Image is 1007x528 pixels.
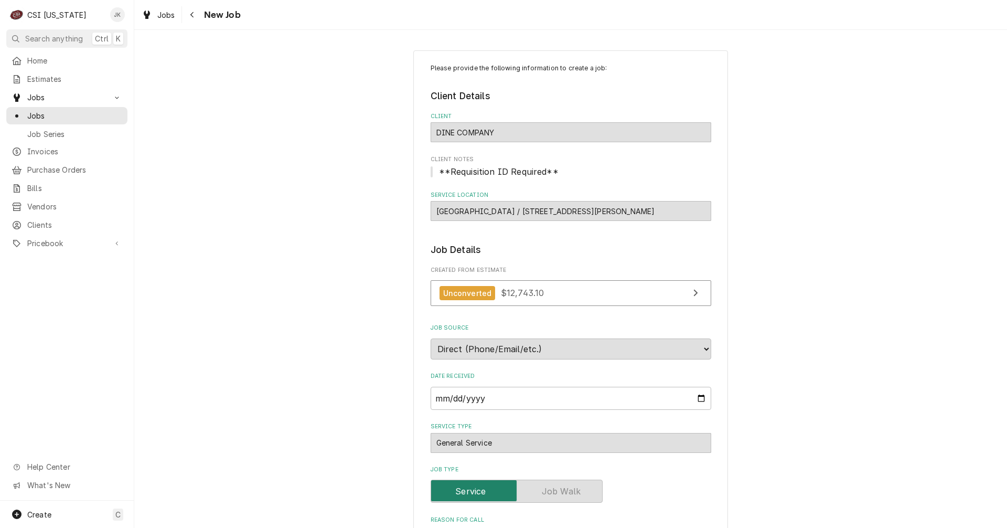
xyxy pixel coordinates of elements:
[6,458,127,476] a: Go to Help Center
[440,286,496,300] div: Unconverted
[6,216,127,234] a: Clients
[6,125,127,143] a: Job Series
[27,146,122,157] span: Invoices
[431,423,711,452] div: Service Type
[431,155,711,164] span: Client Notes
[431,122,711,142] div: DINE COMPANY
[431,243,711,257] legend: Job Details
[6,29,127,48] button: Search anythingCtrlK
[27,110,122,121] span: Jobs
[431,112,711,142] div: Client
[431,191,711,221] div: Service Location
[431,165,711,178] span: Client Notes
[6,70,127,88] a: Estimates
[9,7,24,22] div: CSI Kentucky's Avatar
[27,164,122,175] span: Purchase Orders
[431,191,711,199] label: Service Location
[27,238,106,249] span: Pricebook
[25,33,83,44] span: Search anything
[431,372,711,409] div: Date Received
[116,33,121,44] span: K
[27,73,122,85] span: Estimates
[431,480,711,503] div: Service
[27,219,122,230] span: Clients
[431,423,711,431] label: Service Type
[115,509,121,520] span: C
[6,179,127,197] a: Bills
[431,112,711,121] label: Client
[137,6,179,24] a: Jobs
[6,107,127,124] a: Jobs
[431,324,711,332] label: Job Source
[431,266,711,274] span: Created From Estimate
[27,201,122,212] span: Vendors
[6,89,127,106] a: Go to Jobs
[27,510,51,519] span: Create
[110,7,125,22] div: Jeff Kuehl's Avatar
[6,198,127,215] a: Vendors
[6,52,127,69] a: Home
[201,8,241,22] span: New Job
[157,9,175,20] span: Jobs
[431,64,711,73] p: Please provide the following information to create a job:
[431,89,711,103] legend: Client Details
[431,466,711,474] label: Job Type
[6,161,127,178] a: Purchase Orders
[431,433,711,453] div: General Service
[431,266,711,311] div: Created From Estimate
[431,466,711,503] div: Job Type
[431,324,711,359] div: Job Source
[95,33,109,44] span: Ctrl
[27,461,121,472] span: Help Center
[9,7,24,22] div: C
[27,129,122,140] span: Job Series
[184,6,201,23] button: Navigate back
[6,235,127,252] a: Go to Pricebook
[431,516,711,524] label: Reason For Call
[501,288,544,298] span: $12,743.10
[431,372,711,381] label: Date Received
[431,201,711,221] div: Cedar Lake Lodge / 3301 Jericho Road, La Grange, KY 000KY
[110,7,125,22] div: JK
[27,92,106,103] span: Jobs
[27,55,122,66] span: Home
[6,143,127,160] a: Invoices
[27,9,87,20] div: CSI [US_STATE]
[431,387,711,410] input: yyyy-mm-dd
[27,480,121,491] span: What's New
[6,477,127,494] a: Go to What's New
[431,280,711,306] a: View Estimate
[431,155,711,178] div: Client Notes
[439,166,559,177] span: **Requisition ID Required**
[27,183,122,194] span: Bills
